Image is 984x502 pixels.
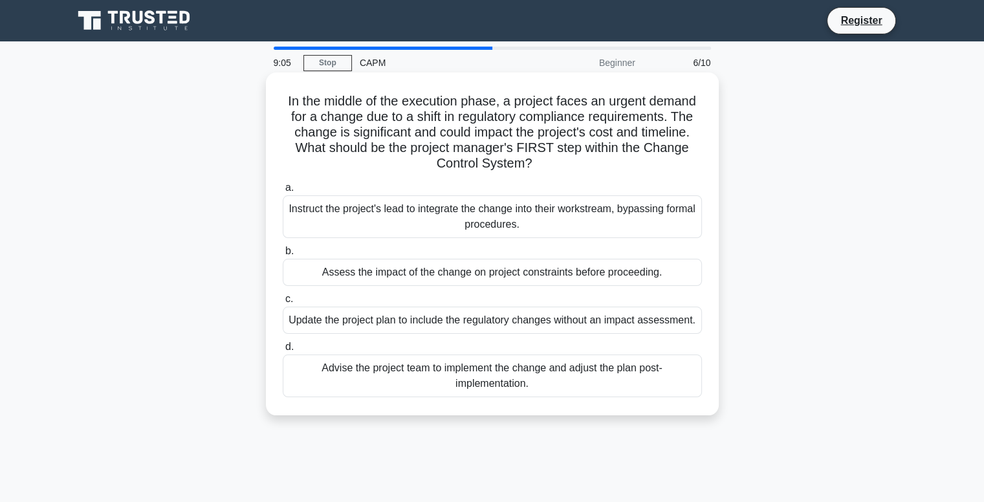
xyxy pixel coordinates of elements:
div: Beginner [530,50,643,76]
h5: In the middle of the execution phase, a project faces an urgent demand for a change due to a shif... [281,93,703,172]
span: c. [285,293,293,304]
div: Advise the project team to implement the change and adjust the plan post-implementation. [283,355,702,397]
span: a. [285,182,294,193]
div: 9:05 [266,50,303,76]
a: Stop [303,55,352,71]
span: b. [285,245,294,256]
a: Register [833,12,890,28]
div: Instruct the project's lead to integrate the change into their workstream, bypassing formal proce... [283,195,702,238]
span: d. [285,341,294,352]
div: 6/10 [643,50,719,76]
div: Assess the impact of the change on project constraints before proceeding. [283,259,702,286]
div: Update the project plan to include the regulatory changes without an impact assessment. [283,307,702,334]
div: CAPM [352,50,530,76]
